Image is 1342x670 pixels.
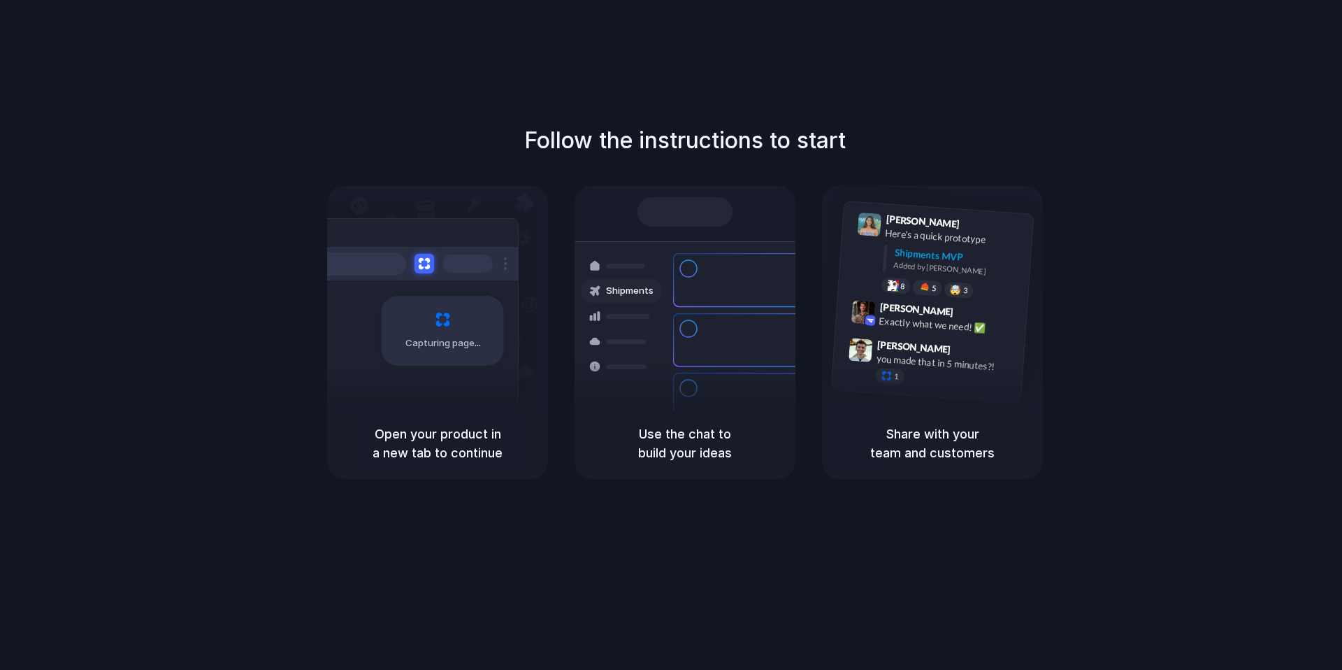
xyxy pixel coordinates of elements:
[886,211,960,231] span: [PERSON_NAME]
[876,351,1016,375] div: you made that in 5 minutes?!
[405,336,483,350] span: Capturing page
[344,425,531,462] h5: Open your product in a new tab to continue
[932,285,937,292] span: 5
[885,226,1025,250] div: Here's a quick prototype
[877,337,951,357] span: [PERSON_NAME]
[958,306,986,322] span: 9:42 AM
[606,284,654,298] span: Shipments
[900,283,905,290] span: 8
[894,373,899,380] span: 1
[894,245,1023,269] div: Shipments MVP
[524,124,846,157] h1: Follow the instructions to start
[893,259,1022,280] div: Added by [PERSON_NAME]
[839,425,1026,462] h5: Share with your team and customers
[879,313,1018,337] div: Exactly what we need! ✅
[879,299,953,320] span: [PERSON_NAME]
[964,218,993,235] span: 9:41 AM
[963,287,968,294] span: 3
[591,425,779,462] h5: Use the chat to build your ideas
[955,343,983,360] span: 9:47 AM
[950,285,962,295] div: 🤯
